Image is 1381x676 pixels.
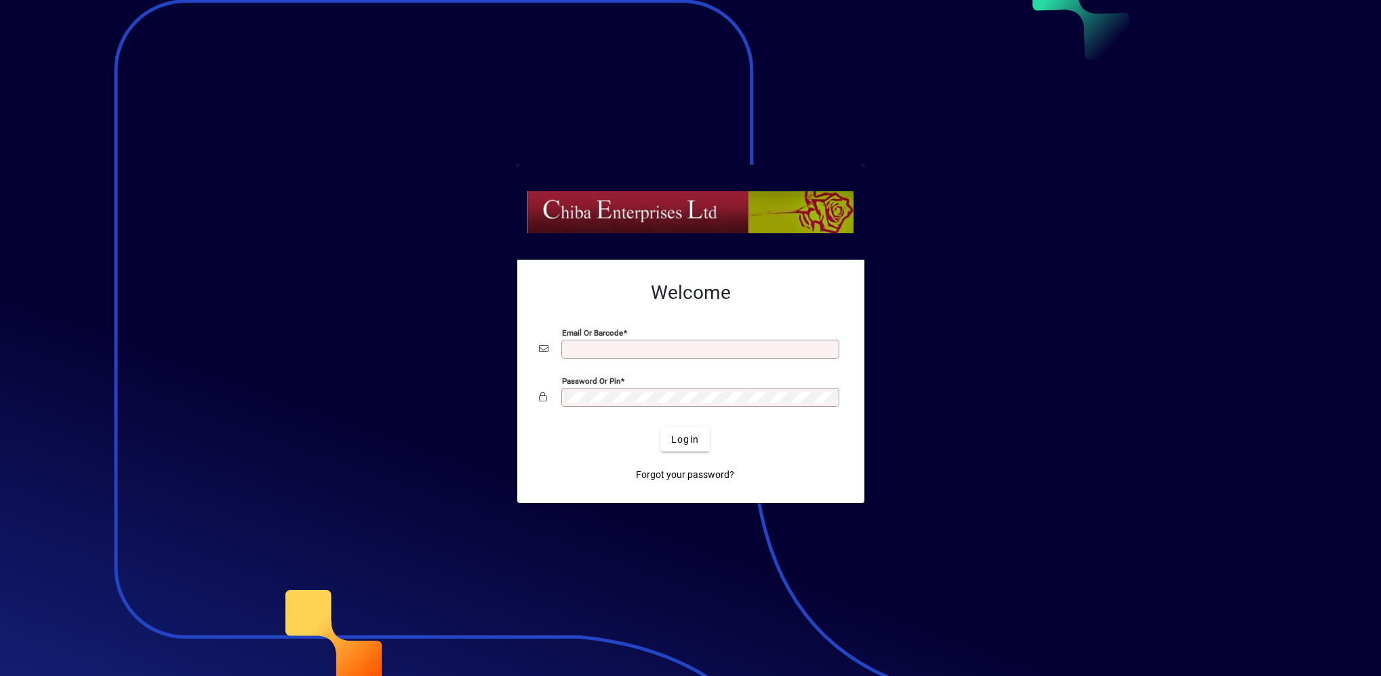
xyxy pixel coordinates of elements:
[562,376,620,386] mat-label: Password or Pin
[636,468,734,482] span: Forgot your password?
[671,433,699,447] span: Login
[562,328,623,338] mat-label: Email or Barcode
[660,427,710,452] button: Login
[539,281,843,304] h2: Welcome
[631,462,740,487] a: Forgot your password?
